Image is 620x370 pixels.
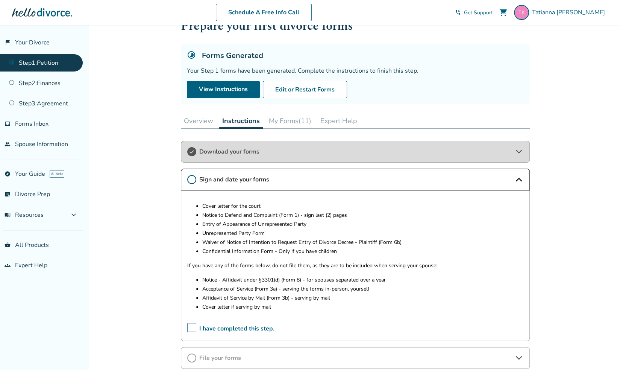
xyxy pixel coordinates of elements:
[202,202,523,211] p: Cover letter for the court
[199,354,511,362] span: File your forms
[202,247,523,256] p: Confidential Information Form - Only if you have children
[15,120,49,128] span: Forms Inbox
[181,113,216,128] button: Overview
[5,171,11,177] span: explore
[187,323,274,335] span: I have completed this step.
[202,211,523,220] p: Notice to Defend and Complaint (Form 1) - sign last (2) pages
[202,303,523,312] p: Cover letter if serving by mail
[5,262,11,268] span: groups
[317,113,360,128] button: Expert Help
[50,170,64,178] span: AI beta
[499,8,508,17] span: shopping_cart
[455,9,461,15] span: phone_in_talk
[202,276,523,285] p: Notice - Affidavit under §3301(d) (Form 8) - for spouses separated over a year
[266,113,314,128] button: My Forms(11)
[187,261,523,270] p: If you have any of the forms below, do not file them, as they are to be included when serving you...
[202,229,523,238] p: Unrepresented Party Form
[219,113,263,129] button: Instructions
[5,121,11,127] span: inbox
[202,285,523,294] p: Acceptance of Service (Form 3a) - serving the forms in-person, yourself
[5,191,11,197] span: list_alt_check
[199,175,511,184] span: Sign and date your forms
[216,4,312,21] a: Schedule A Free Info Call
[263,81,347,98] button: Edit or Restart Forms
[202,238,523,247] p: Waiver of Notice of Intention to Request Entry of Divorce Decree - Plaintiff (Form 6b)
[5,242,11,248] span: shopping_basket
[5,141,11,147] span: people
[187,81,260,98] a: View Instructions
[202,294,523,303] p: Affidavit of Service by Mail (Form 3b) - serving by mail
[199,148,511,156] span: Download your forms
[514,5,529,20] img: plefkat@gmail.com
[464,9,493,16] span: Get Support
[582,334,620,370] iframe: Chat Widget
[69,210,78,219] span: expand_more
[187,67,524,75] div: Your Step 1 forms have been generated. Complete the instructions to finish this step.
[202,220,523,229] p: Entry of Appearance of Unrepresented Party
[5,40,11,46] span: flag_2
[202,50,263,61] h5: Forms Generated
[455,9,493,16] a: phone_in_talkGet Support
[5,212,11,218] span: menu_book
[5,211,44,219] span: Resources
[532,8,608,17] span: Tatianna [PERSON_NAME]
